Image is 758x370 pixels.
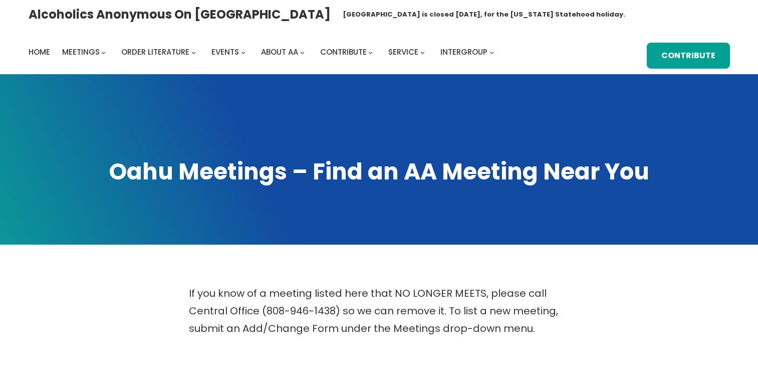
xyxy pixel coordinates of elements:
h1: [GEOGRAPHIC_DATA] is closed [DATE], for the [US_STATE] Statehood holiday. [343,10,625,20]
a: Contribute [320,45,367,59]
a: Home [29,45,50,59]
a: Intergroup [440,45,487,59]
a: Alcoholics Anonymous on [GEOGRAPHIC_DATA] [29,4,331,25]
span: Order Literature [121,47,189,57]
button: Order Literature submenu [191,50,196,55]
nav: Intergroup [29,45,497,59]
button: Meetings submenu [101,50,106,55]
span: Events [211,47,239,57]
span: Meetings [62,47,100,57]
span: About AA [261,47,298,57]
button: About AA submenu [300,50,305,55]
a: About AA [261,45,298,59]
button: Service submenu [420,50,425,55]
a: Contribute [647,43,730,69]
span: Intergroup [440,47,487,57]
button: Intergroup submenu [489,50,494,55]
span: Contribute [320,47,367,57]
button: Contribute submenu [368,50,373,55]
a: Service [388,45,418,59]
h1: Oahu Meetings – Find an AA Meeting Near You [29,156,730,188]
p: If you know of a meeting listed here that NO LONGER MEETS, please call Central Office (808-946-14... [189,285,570,337]
button: Events submenu [241,50,245,55]
a: Meetings [62,45,100,59]
span: Service [388,47,418,57]
a: Events [211,45,239,59]
span: Home [29,47,50,57]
